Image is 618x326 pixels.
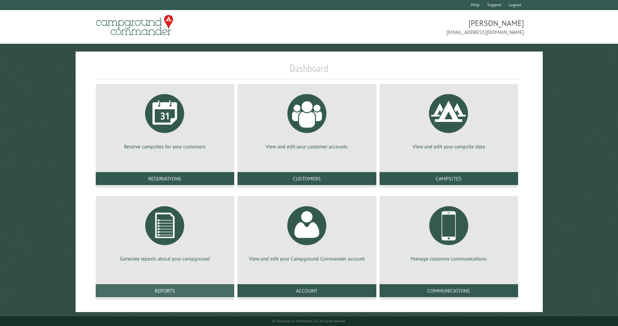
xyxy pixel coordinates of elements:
a: Campsites [380,172,518,185]
p: Reserve campsites for your customers [103,143,226,150]
a: Customers [237,172,376,185]
a: Manage customer communications [387,201,510,262]
p: View and edit your customer accounts [245,143,368,150]
a: Account [237,284,376,297]
a: Reserve campsites for your customers [103,89,226,150]
span: [PERSON_NAME] [EMAIL_ADDRESS][DOMAIN_NAME] [309,18,524,36]
img: Campground Commander [94,13,175,38]
a: Generate reports about your campground [103,201,226,262]
a: View and edit your campsite data [387,89,510,150]
p: Generate reports about your campground [103,255,226,262]
small: © Campground Commander LLC. All rights reserved. [273,319,346,323]
a: View and edit your Campground Commander account [245,201,368,262]
p: View and edit your Campground Commander account [245,255,368,262]
a: Reservations [96,172,234,185]
a: View and edit your customer accounts [245,89,368,150]
a: Communications [380,284,518,297]
a: Reports [96,284,234,297]
h1: Dashboard [94,62,524,80]
p: Manage customer communications [387,255,510,262]
p: View and edit your campsite data [387,143,510,150]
